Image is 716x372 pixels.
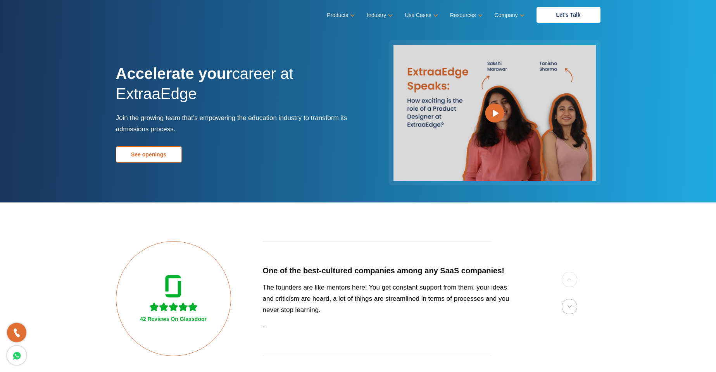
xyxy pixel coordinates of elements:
[263,320,518,331] p: -
[450,10,481,21] a: Resources
[116,112,352,135] p: Join the growing team that’s empowering the education industry to transform its admissions process.
[367,10,391,21] a: Industry
[495,10,523,21] a: Company
[327,10,353,21] a: Products
[116,146,182,163] a: See openings
[537,7,600,23] a: Let’s Talk
[116,65,232,82] strong: Accelerate your
[562,299,577,314] button: Next
[116,63,352,112] h1: career at ExtraaEdge
[405,10,436,21] a: Use Cases
[263,282,518,315] p: The founders are like mentors here! You get constant support from them, your ideas and criticism ...
[263,266,518,276] h5: One of the best-cultured companies among any SaaS companies!
[140,316,207,322] h3: 42 Reviews On Glassdoor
